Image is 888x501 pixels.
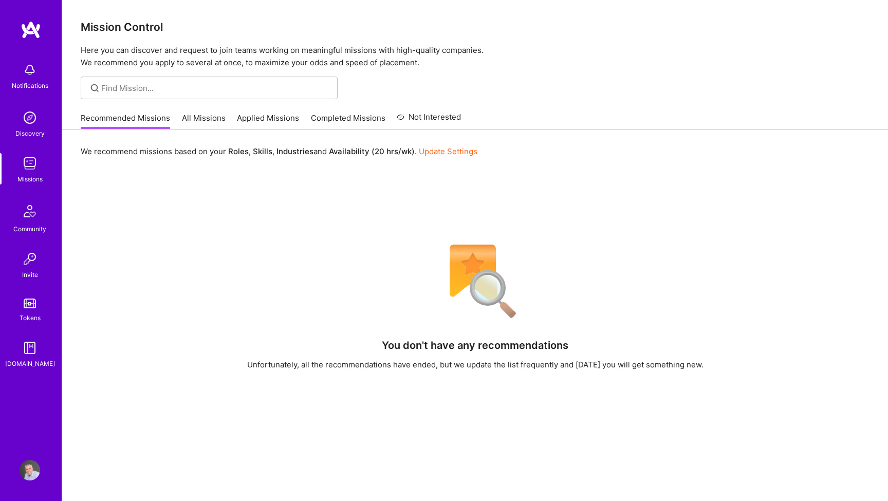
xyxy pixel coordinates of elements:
[237,113,299,129] a: Applied Missions
[228,146,249,156] b: Roles
[81,44,869,69] p: Here you can discover and request to join teams working on meaningful missions with high-quality ...
[15,128,45,139] div: Discovery
[432,238,519,325] img: No Results
[17,460,43,480] a: User Avatar
[253,146,272,156] b: Skills
[20,312,41,323] div: Tokens
[17,174,43,184] div: Missions
[22,269,38,280] div: Invite
[81,146,477,157] p: We recommend missions based on your , , and .
[101,83,330,94] input: Find Mission...
[20,460,40,480] img: User Avatar
[20,60,40,80] img: bell
[276,146,313,156] b: Industries
[24,299,36,308] img: tokens
[419,146,477,156] a: Update Settings
[329,146,415,156] b: Availability (20 hrs/wk)
[81,113,170,129] a: Recommended Missions
[20,249,40,269] img: Invite
[17,199,42,224] img: Community
[20,338,40,358] img: guide book
[311,113,385,129] a: Completed Missions
[21,21,41,39] img: logo
[5,358,55,369] div: [DOMAIN_NAME]
[89,82,101,94] i: icon SearchGrey
[382,339,568,351] h4: You don't have any recommendations
[13,224,46,234] div: Community
[20,153,40,174] img: teamwork
[182,113,226,129] a: All Missions
[81,21,869,33] h3: Mission Control
[12,80,48,91] div: Notifications
[20,107,40,128] img: discovery
[397,111,461,129] a: Not Interested
[247,359,704,370] div: Unfortunately, all the recommendations have ended, but we update the list frequently and [DATE] y...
